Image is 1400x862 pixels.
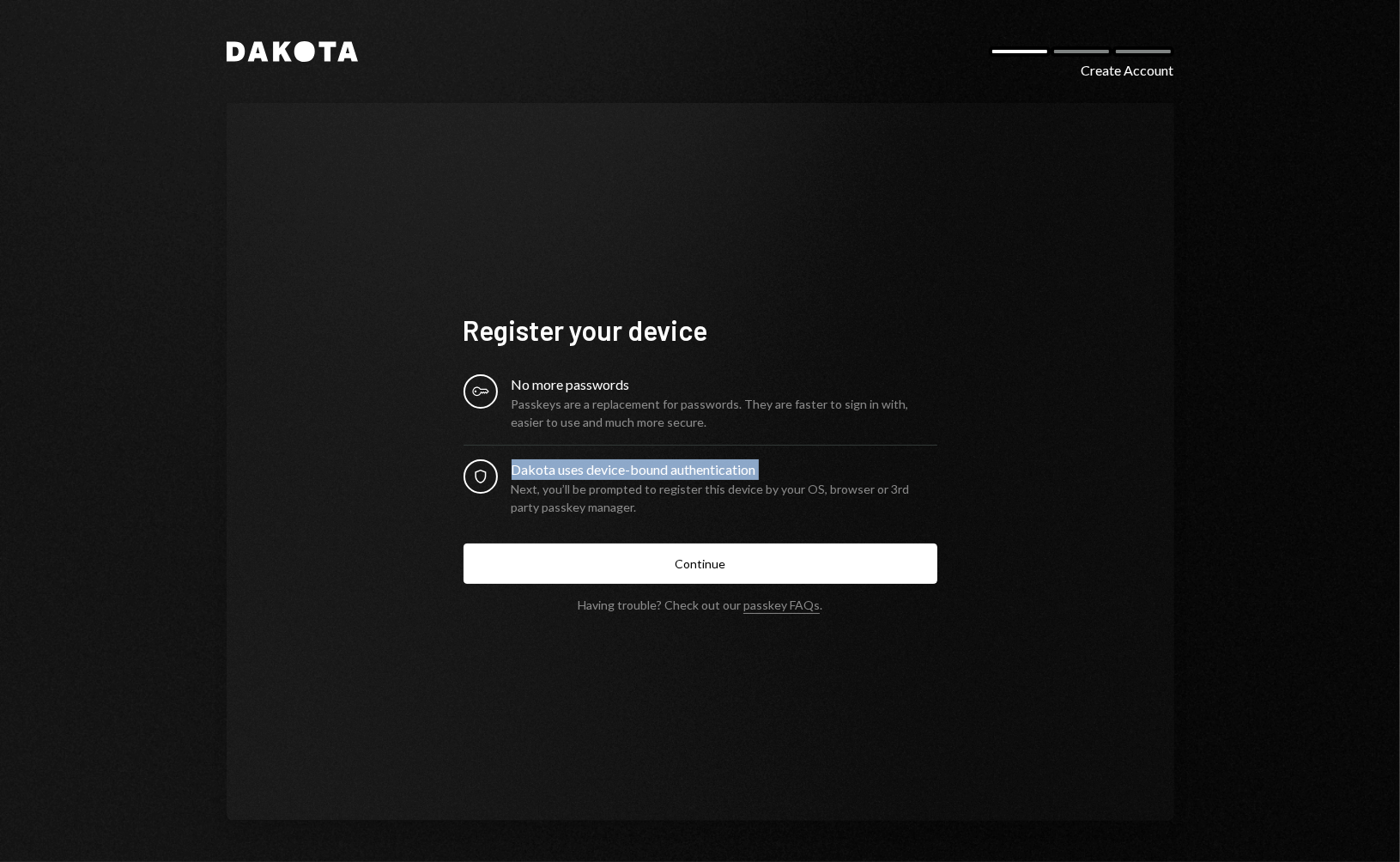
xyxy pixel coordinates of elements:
div: No more passwords [512,374,937,395]
a: passkey FAQs [743,598,820,614]
div: Having trouble? Check out our . [578,598,822,612]
div: Create Account [1082,60,1174,81]
div: Next, you’ll be prompted to register this device by your OS, browser or 3rd party passkey manager. [512,480,937,516]
h1: Register your device [464,313,937,347]
div: Dakota uses device-bound authentication [512,459,937,480]
div: Passkeys are a replacement for passwords. They are faster to sign in with, easier to use and much... [512,395,937,431]
button: Continue [464,543,937,584]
